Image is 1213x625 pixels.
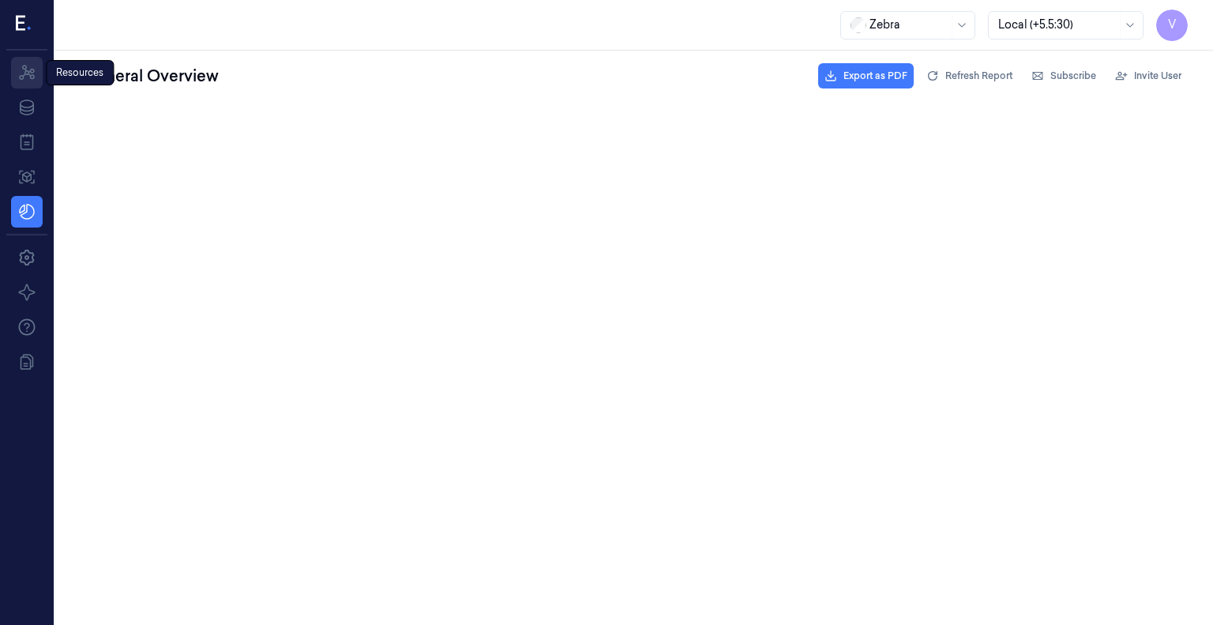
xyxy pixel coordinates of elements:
span: Subscribe [1050,69,1096,83]
button: Invite User [1109,63,1188,88]
button: V [1156,9,1188,41]
div: General Overview [81,62,222,90]
span: Invite User [1134,69,1181,83]
button: Subscribe [1025,63,1102,88]
span: Refresh Report [945,69,1012,83]
div: Resources [46,60,114,85]
button: Refresh Report [920,63,1019,88]
button: Export as PDF [818,63,914,88]
span: Export as PDF [843,69,907,83]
